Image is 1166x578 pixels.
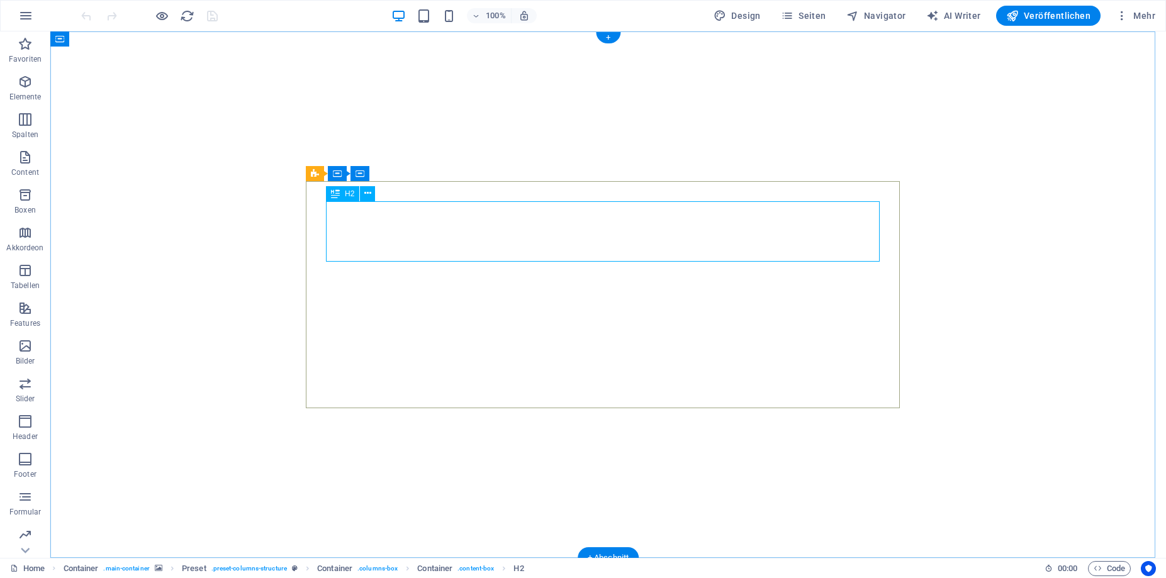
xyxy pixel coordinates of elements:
[417,561,452,576] span: Klick zum Auswählen. Doppelklick zum Bearbeiten
[776,6,831,26] button: Seiten
[13,431,38,442] p: Header
[179,8,194,23] button: reload
[14,205,36,215] p: Boxen
[64,561,99,576] span: Klick zum Auswählen. Doppelklick zum Bearbeiten
[12,130,38,140] p: Spalten
[10,318,40,328] p: Features
[926,9,981,22] span: AI Writer
[1006,9,1090,22] span: Veröffentlichen
[211,561,287,576] span: . preset-columns-structure
[996,6,1101,26] button: Veröffentlichen
[345,190,354,197] span: H2
[841,6,911,26] button: Navigator
[1058,561,1077,576] span: 00 00
[6,243,43,253] p: Akkordeon
[9,92,42,102] p: Elemente
[846,9,906,22] span: Navigator
[1045,561,1078,576] h6: Session-Zeit
[1116,9,1155,22] span: Mehr
[486,8,506,23] h6: 100%
[9,54,42,64] p: Favoriten
[10,561,45,576] a: Klick, um Auswahl aufzuheben. Doppelklick öffnet Seitenverwaltung
[317,561,352,576] span: Klick zum Auswählen. Doppelklick zum Bearbeiten
[64,561,524,576] nav: breadcrumb
[14,469,36,479] p: Footer
[11,281,40,291] p: Tabellen
[16,356,35,366] p: Bilder
[1111,6,1160,26] button: Mehr
[155,565,162,572] i: Element verfügt über einen Hintergrund
[103,561,149,576] span: . main-container
[182,561,206,576] span: Klick zum Auswählen. Doppelklick zum Bearbeiten
[16,394,35,404] p: Slider
[154,8,169,23] button: Klicke hier, um den Vorschau-Modus zu verlassen
[596,32,620,43] div: +
[1141,561,1156,576] button: Usercentrics
[467,8,512,23] button: 100%
[709,6,766,26] div: Design (Strg+Alt+Y)
[578,547,639,569] div: + Abschnitt
[519,10,530,21] i: Bei Größenänderung Zoomstufe automatisch an das gewählte Gerät anpassen.
[1088,561,1131,576] button: Code
[457,561,494,576] span: . content-box
[292,565,298,572] i: Dieses Element ist ein anpassbares Preset
[709,6,766,26] button: Design
[513,561,524,576] span: Klick zum Auswählen. Doppelklick zum Bearbeiten
[714,9,761,22] span: Design
[781,9,826,22] span: Seiten
[180,9,194,23] i: Seite neu laden
[1067,564,1068,573] span: :
[11,167,39,177] p: Content
[921,6,986,26] button: AI Writer
[357,561,398,576] span: . columns-box
[9,507,42,517] p: Formular
[1094,561,1125,576] span: Code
